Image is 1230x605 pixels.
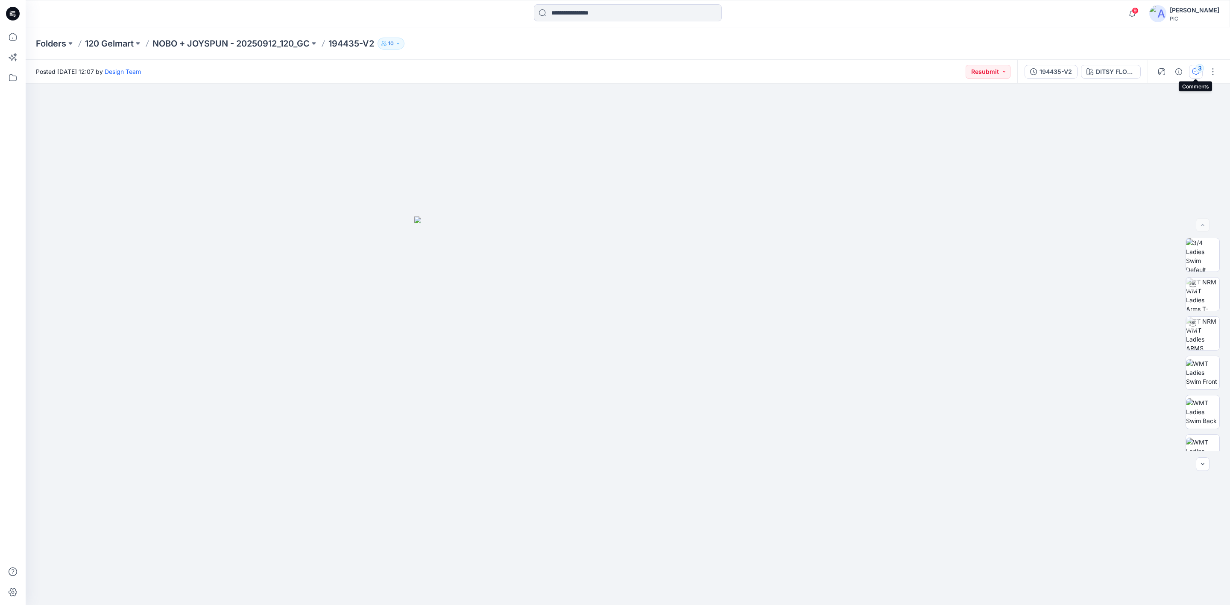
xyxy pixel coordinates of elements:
[388,39,394,48] p: 10
[105,68,141,75] a: Design Team
[1170,15,1219,22] div: PIC
[85,38,134,50] a: 120 Gelmart
[1186,359,1219,386] img: WMT Ladies Swim Front
[1132,7,1139,14] span: 9
[1186,317,1219,350] img: TT NRM WMT Ladies ARMS DOWN
[1186,278,1219,311] img: TT NRM WMT Ladies Arms T-POSE
[1186,398,1219,425] img: WMT Ladies Swim Back
[328,38,374,50] p: 194435-V2
[1040,67,1072,76] div: 194435-V2
[1096,67,1135,76] div: DITSY FLORAL
[1195,64,1204,73] div: 3
[1186,238,1219,272] img: 3/4 Ladies Swim Default
[1081,65,1141,79] button: DITSY FLORAL
[1170,5,1219,15] div: [PERSON_NAME]
[1189,65,1203,79] button: 3
[378,38,404,50] button: 10
[1172,65,1186,79] button: Details
[152,38,310,50] a: NOBO + JOYSPUN - 20250912_120_GC
[1186,438,1219,465] img: WMT Ladies Swim Left
[1025,65,1078,79] button: 194435-V2
[36,67,141,76] span: Posted [DATE] 12:07 by
[36,38,66,50] a: Folders
[1149,5,1166,22] img: avatar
